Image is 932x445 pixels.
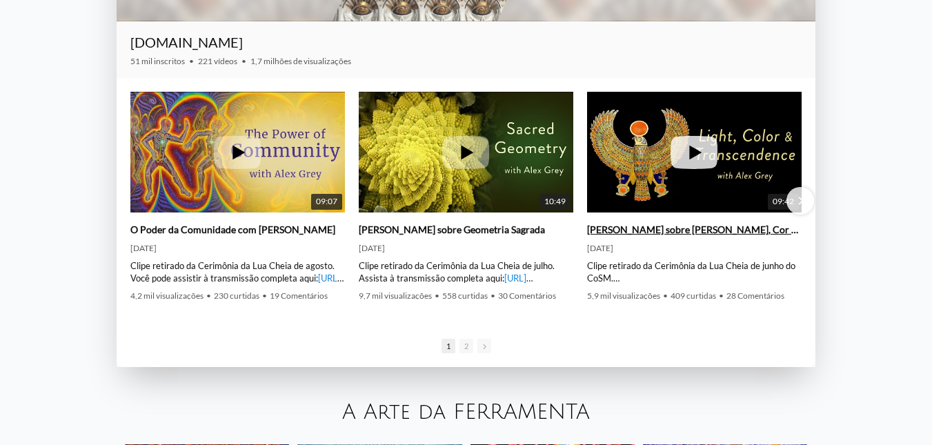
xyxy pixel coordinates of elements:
font: Clipe retirado da Cerimônia da Lua Cheia de julho. [359,260,555,271]
font: 19 Comentários [270,290,328,301]
font: 230 curtidas [214,290,259,301]
font: O Poder da Comunidade com [PERSON_NAME] [130,224,335,235]
font: 09:07 [316,196,337,206]
font: 10:49 [544,196,566,206]
font: 51 mil inscritos [130,56,185,66]
font: 409 curtidas [671,290,716,301]
img: Alex Grey sobre Geometria Sagrada [359,72,573,233]
div: Próximo slide [786,187,814,215]
font: 1 [446,342,450,350]
font: • [490,290,495,301]
font: 09:42 [773,196,794,206]
font: • [189,56,194,66]
font: 4,2 mil visualizações [130,290,204,301]
a: Alex Grey sobre Luz, Cor e Transcendência 09:42 [587,92,802,212]
font: • [241,56,246,66]
a: [DOMAIN_NAME] [130,34,243,50]
font: • [719,290,724,301]
span: Ir para o próximo slide [477,339,491,353]
iframe: Inscreva-se no CoSM.TV no YouTube [491,39,802,56]
font: • [663,290,668,301]
font: • [262,290,267,301]
a: A Arte da FERRAMENTA [342,401,590,424]
a: O Poder da Comunidade com [PERSON_NAME] [130,224,335,236]
font: Clipe retirado da Cerimônia da Lua Cheia de junho do CoSM. [587,260,795,284]
font: [DATE] [130,243,157,253]
font: 9,7 mil visualizações [359,290,432,301]
font: Você pode assistir à transmissão completa aqui: [130,273,318,284]
font: 2 [464,342,468,350]
font: Clipe retirado da Cerimônia da Lua Cheia de agosto. [130,260,335,271]
img: O Poder da Comunidade com Alex Grey [130,72,345,233]
font: [DATE] [359,243,385,253]
font: 28 Comentários [726,290,784,301]
font: 30 Comentários [498,290,556,301]
font: 5,9 mil visualizações [587,290,660,301]
font: Assista à transmissão completa aqui: [359,273,504,284]
a: Alex Grey sobre Geometria Sagrada 10:49 [359,92,573,212]
a: [PERSON_NAME] sobre [PERSON_NAME], Cor e Transcendência [587,224,802,236]
font: [DATE] [587,243,613,253]
font: [PERSON_NAME] sobre [PERSON_NAME], Cor e Transcendência [587,224,865,235]
span: Ir para o slide 2 [459,339,473,353]
a: [PERSON_NAME] sobre Geometria Sagrada [359,224,545,236]
a: O Poder da Comunidade com Alex Grey 09:07 [130,92,345,212]
font: 558 curtidas [442,290,488,301]
font: 221 vídeos [198,56,237,66]
font: 1,7 milhões de visualizações [250,56,351,66]
span: Ir para o slide 1 [442,339,455,353]
font: [PERSON_NAME] sobre Geometria Sagrada [359,224,545,235]
img: Alex Grey sobre Luz, Cor e Transcendência [587,72,802,233]
font: • [206,290,211,301]
font: • [435,290,439,301]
